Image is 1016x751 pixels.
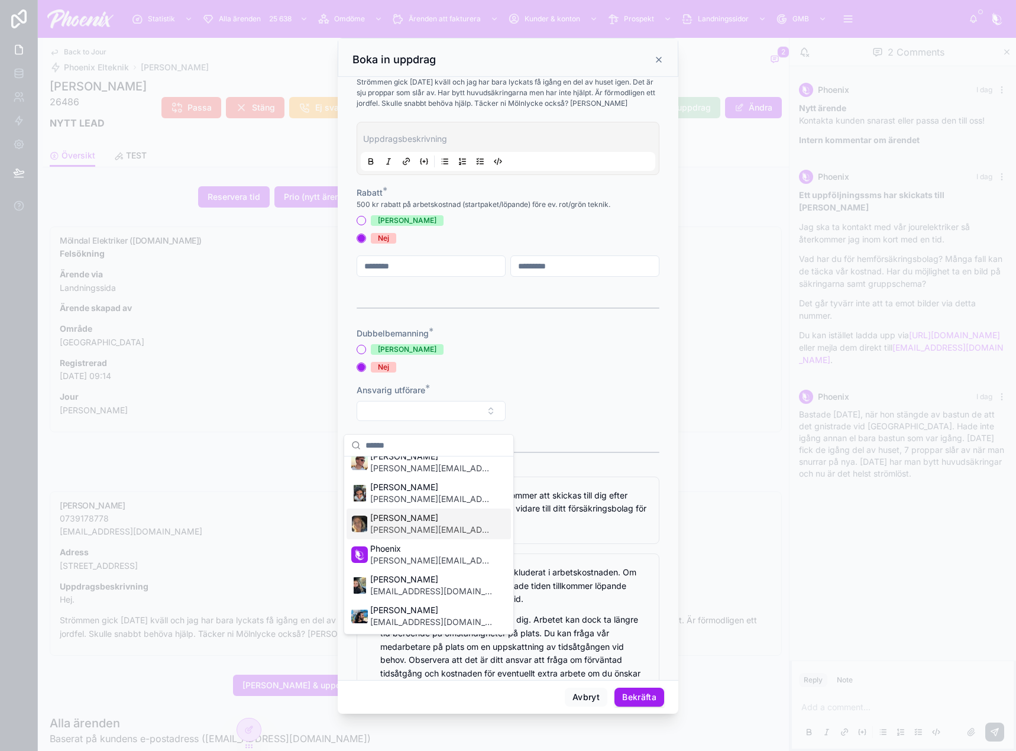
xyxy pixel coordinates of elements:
span: [PERSON_NAME] [370,451,492,462]
span: [PERSON_NAME] [370,481,492,493]
span: Dubbelbemanning [357,328,429,338]
h3: Boka in uppdrag [352,53,436,67]
button: Select Button [357,401,506,421]
p: Vi har planerat 1,00 tim arbete hos dig. Arbetet kan dock ta längre tid beroende på omständighete... [380,613,649,694]
span: [PERSON_NAME] [370,574,492,585]
span: [PERSON_NAME][EMAIL_ADDRESS][DOMAIN_NAME] [370,524,492,536]
span: [EMAIL_ADDRESS][DOMAIN_NAME] [370,616,492,628]
div: Nej [378,362,389,373]
span: [PERSON_NAME] [370,512,492,524]
button: Avbryt [565,688,607,707]
span: [PERSON_NAME][EMAIL_ADDRESS][DOMAIN_NAME] [370,555,492,567]
span: [EMAIL_ADDRESS][DOMAIN_NAME] [370,585,492,597]
span: Phoenix [370,543,492,555]
div: [PERSON_NAME] [378,344,436,355]
span: 500 kr rabatt på arbetskostnad (startpaket/löpande) före ev. rot/grön teknik. [357,200,610,209]
div: Framkörningsavgift (bilavgift) är inkluderat i arbetskostnaden. Om arbetstiden överstiger den est... [380,566,649,715]
span: Ansvarig utförare [357,385,425,395]
div: Suggestions [344,457,513,634]
div: [PERSON_NAME] [378,215,436,226]
span: [PERSON_NAME] [370,604,492,616]
div: Nej [378,233,389,244]
p: En faktura och en skaderapport kommer att skickas till dig efter avslutat arbete som du kan skick... [380,489,649,529]
p: Strömmen gick [DATE] kväll och jag har bara lyckats få igång en del av huset igen. Det är sju pro... [357,77,659,109]
span: [PERSON_NAME][EMAIL_ADDRESS][DOMAIN_NAME] [370,462,492,474]
button: Bekräfta [614,688,664,707]
p: Framkörningsavgift (bilavgift) är inkluderat i arbetskostnaden. Om arbetstiden överstiger den est... [380,566,649,606]
span: Rabatt [357,187,383,198]
span: [PERSON_NAME][EMAIL_ADDRESS][DOMAIN_NAME] [370,493,492,505]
